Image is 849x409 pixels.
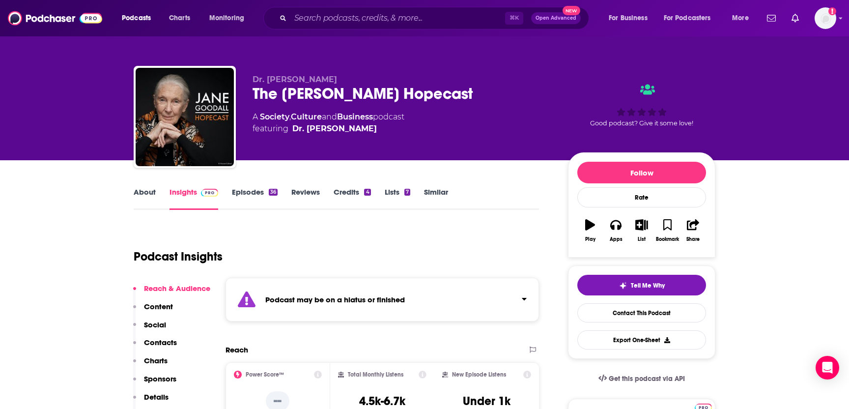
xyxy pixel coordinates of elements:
[577,187,706,207] div: Rate
[577,303,706,322] a: Contact This Podcast
[253,75,337,84] span: Dr. [PERSON_NAME]
[253,111,404,135] div: A podcast
[253,123,404,135] span: featuring
[290,10,505,26] input: Search podcasts, credits, & more...
[289,112,291,121] span: ,
[602,10,660,26] button: open menu
[385,187,410,210] a: Lists7
[136,68,234,166] img: The Jane Goodall Hopecast
[291,187,320,210] a: Reviews
[8,9,102,28] img: Podchaser - Follow, Share and Rate Podcasts
[226,278,539,321] section: Click to expand status details
[725,10,761,26] button: open menu
[348,371,403,378] h2: Total Monthly Listens
[232,187,278,210] a: Episodes36
[452,371,506,378] h2: New Episode Listens
[163,10,196,26] a: Charts
[334,187,370,210] a: Credits4
[273,7,598,29] div: Search podcasts, credits, & more...
[629,213,654,248] button: List
[209,11,244,25] span: Monitoring
[144,302,173,311] p: Content
[144,374,176,383] p: Sponsors
[424,187,448,210] a: Similar
[322,112,337,121] span: and
[133,338,177,356] button: Contacts
[591,367,693,391] a: Get this podcast via API
[577,275,706,295] button: tell me why sparkleTell Me Why
[122,11,151,25] span: Podcasts
[603,213,628,248] button: Apps
[269,189,278,196] div: 36
[619,282,627,290] img: tell me why sparkle
[201,189,218,197] img: Podchaser Pro
[404,189,410,196] div: 7
[609,11,648,25] span: For Business
[170,187,218,210] a: InsightsPodchaser Pro
[133,356,168,374] button: Charts
[144,320,166,329] p: Social
[144,338,177,347] p: Contacts
[505,12,523,25] span: ⌘ K
[609,375,685,383] span: Get this podcast via API
[815,7,836,29] span: Logged in as Rbaldwin
[585,236,595,242] div: Play
[291,112,322,121] a: Culture
[577,213,603,248] button: Play
[265,295,405,304] strong: Podcast may be on a hiatus or finished
[788,10,803,27] a: Show notifications dropdown
[246,371,284,378] h2: Power Score™
[226,345,248,354] h2: Reach
[815,7,836,29] img: User Profile
[536,16,576,21] span: Open Advanced
[563,6,580,15] span: New
[133,302,173,320] button: Content
[364,189,370,196] div: 4
[654,213,680,248] button: Bookmark
[610,236,623,242] div: Apps
[531,12,581,24] button: Open AdvancedNew
[686,236,700,242] div: Share
[144,356,168,365] p: Charts
[133,374,176,392] button: Sponsors
[631,282,665,290] span: Tell Me Why
[337,112,373,121] a: Business
[169,11,190,25] span: Charts
[815,7,836,29] button: Show profile menu
[638,236,646,242] div: List
[656,236,679,242] div: Bookmark
[463,394,510,409] h3: Under 1k
[828,7,836,15] svg: Add a profile image
[763,10,780,27] a: Show notifications dropdown
[144,392,169,402] p: Details
[260,112,289,121] a: Society
[577,162,706,183] button: Follow
[144,284,210,293] p: Reach & Audience
[816,356,839,380] div: Open Intercom Messenger
[134,187,156,210] a: About
[133,284,210,302] button: Reach & Audience
[133,320,166,338] button: Social
[590,119,693,127] span: Good podcast? Give it some love!
[359,394,405,409] h3: 4.5k-6.7k
[115,10,164,26] button: open menu
[292,123,377,135] a: Dr. Jane Goodall
[202,10,257,26] button: open menu
[134,249,223,264] h1: Podcast Insights
[680,213,706,248] button: Share
[657,10,725,26] button: open menu
[577,330,706,350] button: Export One-Sheet
[732,11,749,25] span: More
[568,75,715,136] div: Good podcast? Give it some love!
[664,11,711,25] span: For Podcasters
